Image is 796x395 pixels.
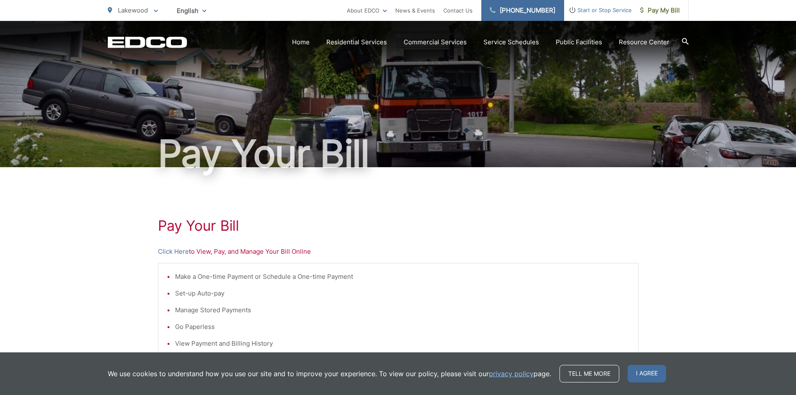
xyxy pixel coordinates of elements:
[108,369,551,379] p: We use cookies to understand how you use our site and to improve your experience. To view our pol...
[395,5,435,15] a: News & Events
[158,247,189,257] a: Click Here
[489,369,534,379] a: privacy policy
[556,37,602,47] a: Public Facilities
[170,3,213,18] span: English
[292,37,310,47] a: Home
[326,37,387,47] a: Residential Services
[108,36,187,48] a: EDCD logo. Return to the homepage.
[628,365,666,382] span: I agree
[559,365,619,382] a: Tell me more
[619,37,669,47] a: Resource Center
[175,272,630,282] li: Make a One-time Payment or Schedule a One-time Payment
[175,339,630,349] li: View Payment and Billing History
[158,217,638,234] h1: Pay Your Bill
[404,37,467,47] a: Commercial Services
[108,133,689,175] h1: Pay Your Bill
[175,322,630,332] li: Go Paperless
[158,247,638,257] p: to View, Pay, and Manage Your Bill Online
[175,305,630,315] li: Manage Stored Payments
[118,6,148,14] span: Lakewood
[640,5,680,15] span: Pay My Bill
[443,5,473,15] a: Contact Us
[175,288,630,298] li: Set-up Auto-pay
[483,37,539,47] a: Service Schedules
[347,5,387,15] a: About EDCO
